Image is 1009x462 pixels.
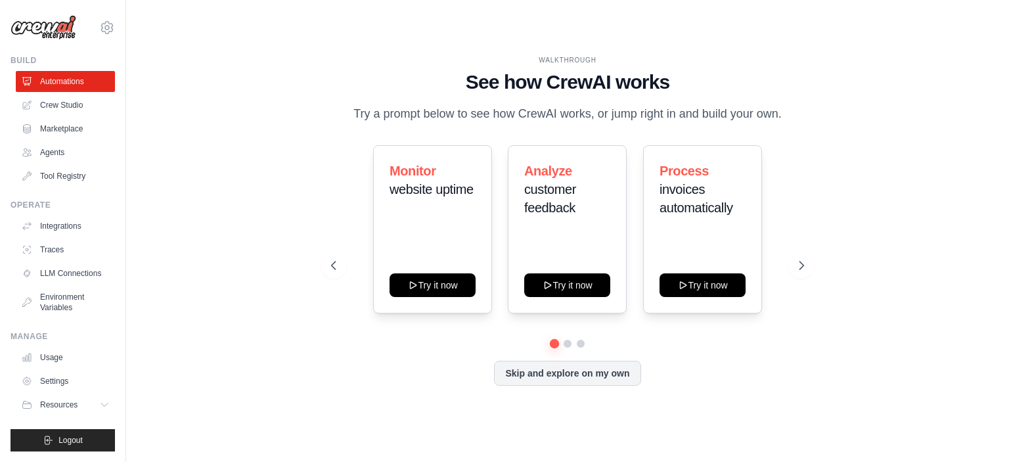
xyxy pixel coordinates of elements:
[11,331,115,342] div: Manage
[524,182,576,215] span: customer feedback
[524,164,572,178] span: Analyze
[16,347,115,368] a: Usage
[390,273,476,297] button: Try it now
[58,435,83,446] span: Logout
[390,164,436,178] span: Monitor
[660,273,746,297] button: Try it now
[331,70,804,94] h1: See how CrewAI works
[16,166,115,187] a: Tool Registry
[16,95,115,116] a: Crew Studio
[16,118,115,139] a: Marketplace
[11,429,115,451] button: Logout
[660,164,709,178] span: Process
[16,371,115,392] a: Settings
[16,239,115,260] a: Traces
[494,361,640,386] button: Skip and explore on my own
[16,287,115,318] a: Environment Variables
[11,15,76,40] img: Logo
[16,263,115,284] a: LLM Connections
[16,394,115,415] button: Resources
[660,182,733,215] span: invoices automatically
[11,200,115,210] div: Operate
[347,104,788,124] p: Try a prompt below to see how CrewAI works, or jump right in and build your own.
[11,55,115,66] div: Build
[16,216,115,237] a: Integrations
[40,400,78,410] span: Resources
[331,55,804,65] div: WALKTHROUGH
[16,71,115,92] a: Automations
[16,142,115,163] a: Agents
[524,273,610,297] button: Try it now
[390,182,474,196] span: website uptime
